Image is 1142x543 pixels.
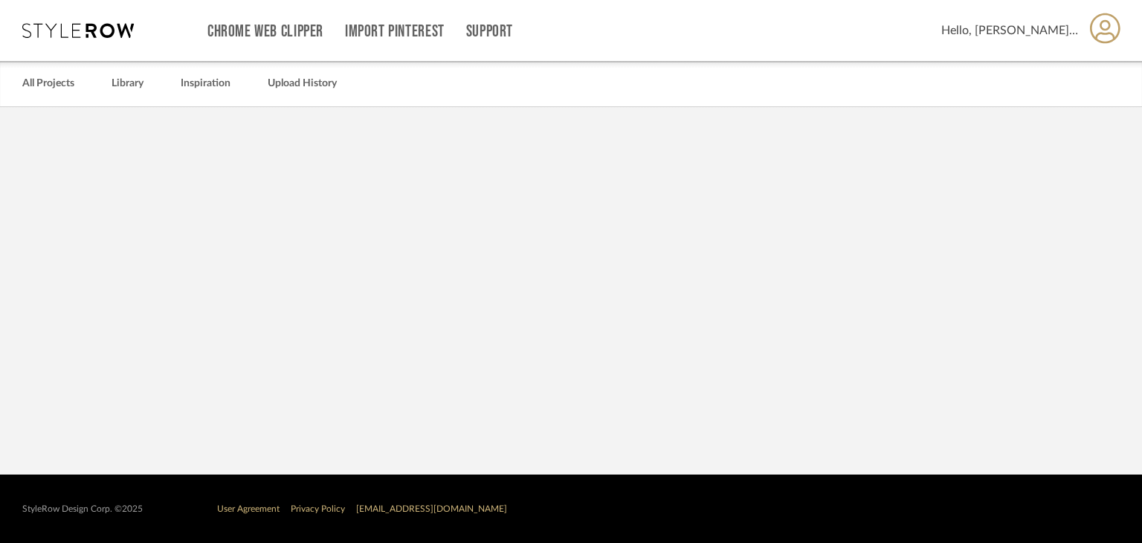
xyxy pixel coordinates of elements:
[291,504,345,513] a: Privacy Policy
[466,25,513,38] a: Support
[181,74,230,94] a: Inspiration
[217,504,280,513] a: User Agreement
[22,504,143,515] div: StyleRow Design Corp. ©2025
[268,74,337,94] a: Upload History
[22,74,74,94] a: All Projects
[112,74,143,94] a: Library
[345,25,445,38] a: Import Pinterest
[207,25,323,38] a: Chrome Web Clipper
[356,504,507,513] a: [EMAIL_ADDRESS][DOMAIN_NAME]
[941,22,1079,39] span: Hello, [PERSON_NAME] Subikksa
